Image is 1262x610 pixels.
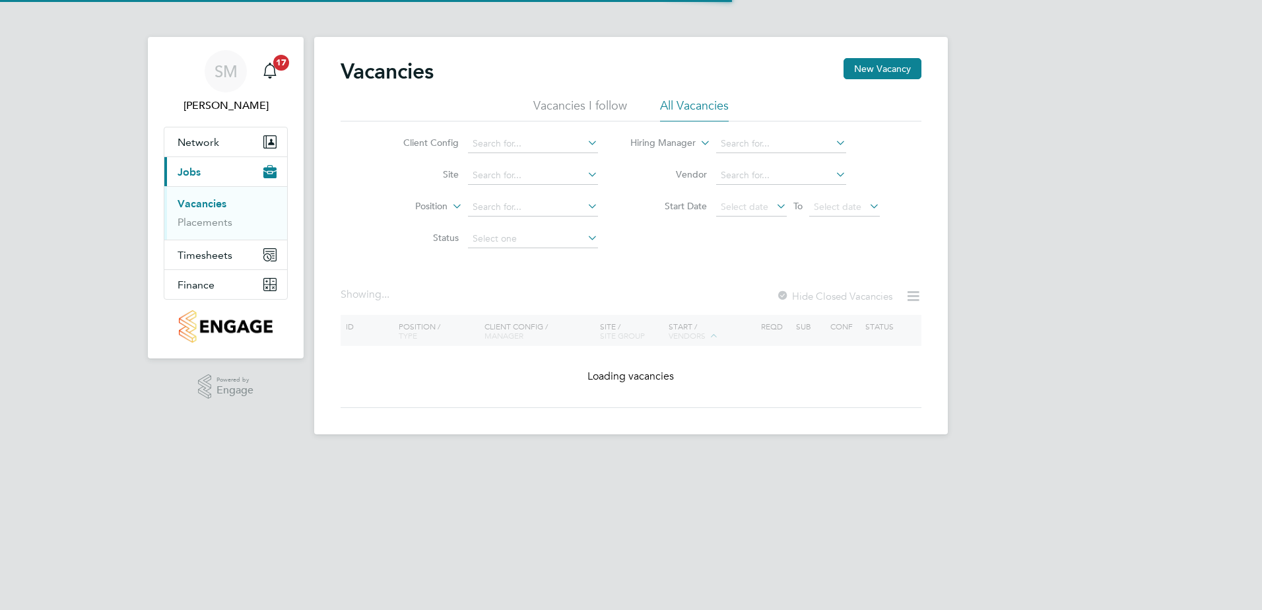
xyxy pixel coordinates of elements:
[273,55,289,71] span: 17
[164,50,288,114] a: SM[PERSON_NAME]
[468,198,598,217] input: Search for...
[164,186,287,240] div: Jobs
[164,240,287,269] button: Timesheets
[179,310,272,343] img: countryside-properties-logo-retina.png
[383,137,459,149] label: Client Config
[814,201,861,213] span: Select date
[178,216,232,228] a: Placements
[721,201,768,213] span: Select date
[164,310,288,343] a: Go to home page
[257,50,283,92] a: 17
[844,58,921,79] button: New Vacancy
[660,98,729,121] li: All Vacancies
[341,288,392,302] div: Showing
[789,197,807,215] span: To
[776,290,892,302] label: Hide Closed Vacancies
[382,288,389,301] span: ...
[178,279,215,291] span: Finance
[620,137,696,150] label: Hiring Manager
[468,135,598,153] input: Search for...
[198,374,254,399] a: Powered byEngage
[341,58,434,85] h2: Vacancies
[164,157,287,186] button: Jobs
[533,98,627,121] li: Vacancies I follow
[164,270,287,299] button: Finance
[178,136,219,149] span: Network
[716,166,846,185] input: Search for...
[383,232,459,244] label: Status
[216,385,253,396] span: Engage
[468,230,598,248] input: Select one
[215,63,238,80] span: SM
[631,200,707,212] label: Start Date
[164,127,287,156] button: Network
[383,168,459,180] label: Site
[178,249,232,261] span: Timesheets
[164,98,288,114] span: Sarah Montgomery
[468,166,598,185] input: Search for...
[178,166,201,178] span: Jobs
[148,37,304,358] nav: Main navigation
[372,200,448,213] label: Position
[178,197,226,210] a: Vacancies
[216,374,253,386] span: Powered by
[716,135,846,153] input: Search for...
[631,168,707,180] label: Vendor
